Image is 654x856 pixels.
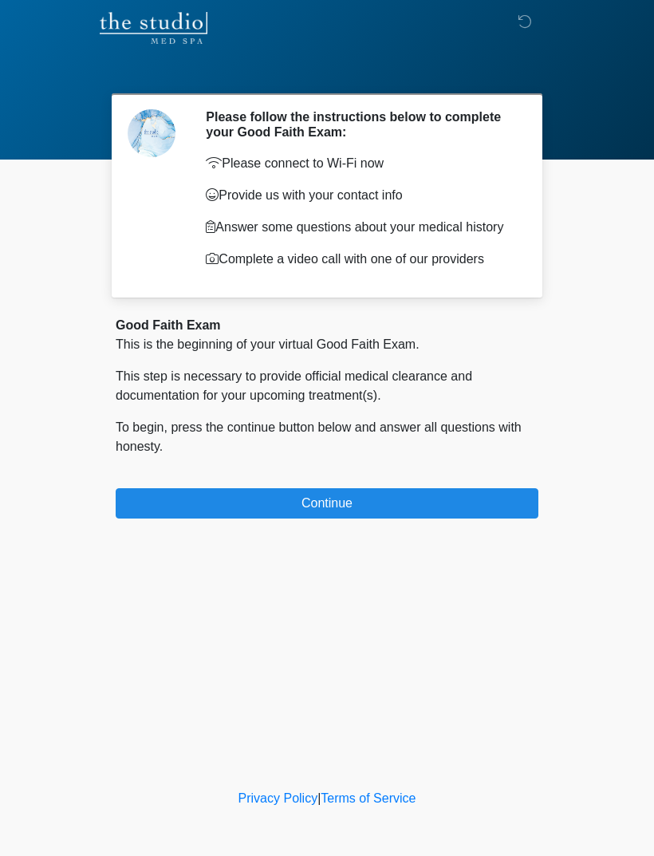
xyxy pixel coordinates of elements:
a: | [317,791,321,805]
p: To begin, press the continue button below and answer all questions with honesty. [116,418,538,456]
p: Complete a video call with one of our providers [206,250,514,269]
p: This is the beginning of your virtual Good Faith Exam. [116,335,538,354]
img: Agent Avatar [128,109,175,157]
img: The Studio Med Spa Logo [100,12,207,44]
p: Answer some questions about your medical history [206,218,514,237]
h1: ‎ ‎ [104,57,550,87]
a: Terms of Service [321,791,416,805]
div: Good Faith Exam [116,316,538,335]
h2: Please follow the instructions below to complete your Good Faith Exam: [206,109,514,140]
p: Please connect to Wi-Fi now [206,154,514,173]
a: Privacy Policy [238,791,318,805]
button: Continue [116,488,538,519]
p: This step is necessary to provide official medical clearance and documentation for your upcoming ... [116,367,538,405]
p: Provide us with your contact info [206,186,514,205]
